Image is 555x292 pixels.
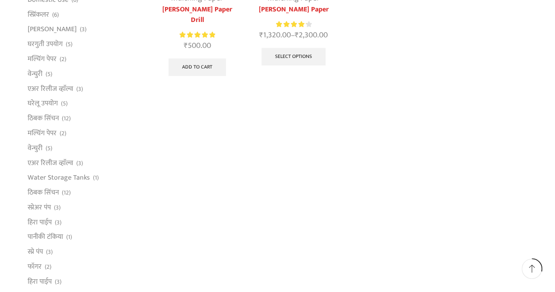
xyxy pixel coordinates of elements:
[28,141,43,155] a: वेन्चुरी
[259,29,263,42] span: ₹
[66,233,72,242] span: (1)
[156,4,239,25] a: [PERSON_NAME] Paper Drill
[184,39,211,52] bdi: 500.00
[28,259,42,274] a: फॉगर
[60,129,66,138] span: (2)
[54,203,61,212] span: (3)
[52,11,59,19] span: (6)
[28,185,59,200] a: ठिबक सिंचन
[55,278,61,286] span: (3)
[295,29,299,42] span: ₹
[276,20,312,29] div: Rated 4.27 out of 5
[62,188,71,197] span: (12)
[62,114,71,123] span: (12)
[28,66,43,81] a: वेन्चुरी
[295,29,328,42] bdi: 2,300.00
[80,25,86,34] span: (3)
[76,85,83,94] span: (3)
[28,245,43,260] a: स्प्रे पंप
[179,30,215,40] div: Rated 5.00 out of 5
[259,29,291,42] bdi: 1,320.00
[28,170,90,185] a: Water Storage Tanks
[28,81,73,96] a: एअर रिलीज व्हाॅल्व
[28,155,73,170] a: एअर रिलीज व्हाॅल्व
[46,248,53,256] span: (3)
[28,111,59,126] a: ठिबक सिंचन
[28,7,49,22] a: स्प्रिंकलर
[179,30,215,40] span: Rated out of 5
[28,52,57,67] a: मल्चिंग पेपर
[60,55,66,64] span: (2)
[252,29,335,41] span: –
[261,48,326,65] a: Select options for “Heera Mulching Paper”
[168,58,226,76] a: Add to cart: “Heera Mulching Paper Drill”
[46,144,52,153] span: (5)
[28,126,57,141] a: मल्चिंग पेपर
[46,70,52,79] span: (5)
[28,274,52,289] a: हिरा पाईप
[28,230,63,245] a: पानीकी टंकिया
[45,263,51,271] span: (2)
[28,96,58,111] a: घरेलू उपयोग
[276,20,306,29] span: Rated out of 5
[55,218,61,227] span: (3)
[76,159,83,168] span: (3)
[66,40,72,49] span: (5)
[184,39,188,52] span: ₹
[28,200,51,215] a: स्प्रेअर पंप
[28,215,52,230] a: हिरा पाईप
[93,173,99,182] span: (1)
[61,99,68,108] span: (5)
[28,37,63,52] a: घरगुती उपयोग
[28,22,77,37] a: [PERSON_NAME]
[252,4,335,15] a: [PERSON_NAME] Paper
